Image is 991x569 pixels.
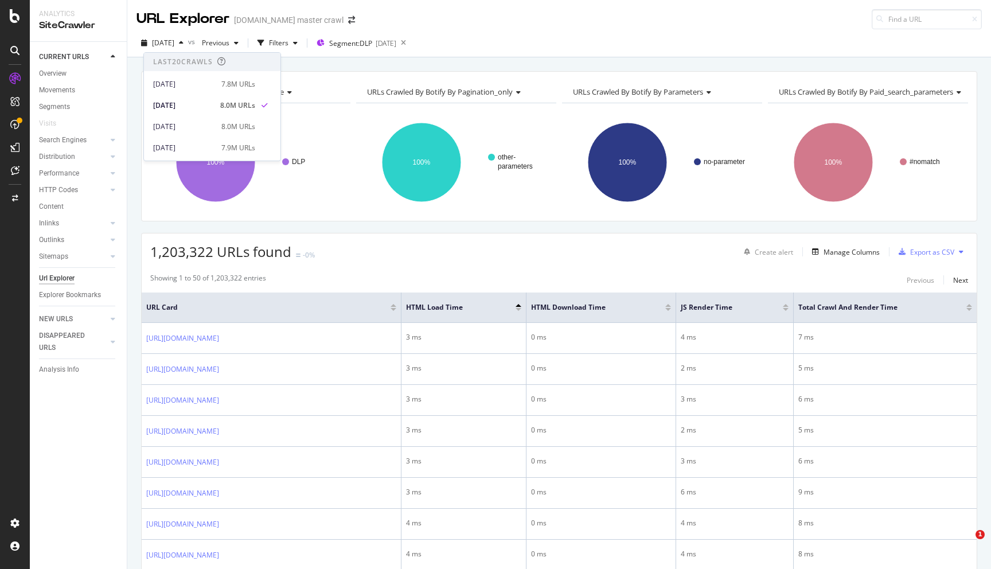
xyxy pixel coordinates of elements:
div: 0 ms [531,332,671,342]
div: 5 ms [798,363,972,373]
div: arrow-right-arrow-left [348,16,355,24]
a: NEW URLS [39,313,107,325]
div: 8 ms [798,549,972,559]
button: Manage Columns [807,245,880,259]
text: DLP [292,158,305,166]
text: 100% [207,158,225,166]
div: 8 ms [798,518,972,528]
div: 0 ms [531,394,671,404]
div: 9 ms [798,487,972,497]
div: [DATE] [376,38,396,48]
div: Manage Columns [824,247,880,257]
div: A chart. [356,112,556,212]
div: 0 ms [531,363,671,373]
a: CURRENT URLS [39,51,107,63]
div: 0 ms [531,518,671,528]
div: 4 ms [406,518,521,528]
div: 4 ms [406,549,521,559]
span: URLs Crawled By Botify By parameters [573,87,703,97]
div: Last 20 Crawls [153,57,213,67]
div: 3 ms [681,456,789,466]
div: 2 ms [681,363,789,373]
text: 100% [619,158,637,166]
div: HTTP Codes [39,184,78,196]
div: Analysis Info [39,364,79,376]
span: 1 [976,530,985,539]
div: 3 ms [406,394,521,404]
div: Inlinks [39,217,59,229]
button: Previous [197,34,243,52]
button: Filters [253,34,302,52]
div: [DATE] [153,122,214,132]
div: Showing 1 to 50 of 1,203,322 entries [150,273,266,287]
div: 4 ms [681,518,789,528]
div: Movements [39,84,75,96]
svg: A chart. [768,112,968,212]
span: URLs Crawled By Botify By paid_search_parameters [779,87,953,97]
div: 5 ms [798,425,972,435]
a: Outlinks [39,234,107,246]
a: [URL][DOMAIN_NAME] [146,395,219,406]
div: 7.8M URLs [221,79,255,89]
h4: URLs Crawled By Botify By paid_search_parameters [777,83,970,101]
div: 3 ms [406,425,521,435]
div: Performance [39,167,79,180]
div: Explorer Bookmarks [39,289,101,301]
div: Visits [39,118,56,130]
div: 8.0M URLs [221,122,255,132]
div: 0 ms [531,549,671,559]
div: Distribution [39,151,75,163]
div: 7.9M URLs [221,143,255,153]
a: Explorer Bookmarks [39,289,119,301]
a: HTTP Codes [39,184,107,196]
div: -0% [303,250,315,260]
button: Next [953,273,968,287]
iframe: Intercom live chat [952,530,980,558]
text: 100% [413,158,431,166]
div: 6 ms [798,456,972,466]
div: 3 ms [406,332,521,342]
a: Analysis Info [39,364,119,376]
span: Total Crawl and Render Time [798,302,949,313]
a: Sitemaps [39,251,107,263]
a: Movements [39,84,119,96]
a: Content [39,201,119,213]
a: [URL][DOMAIN_NAME] [146,364,219,375]
span: vs [188,37,197,46]
div: 3 ms [681,394,789,404]
button: Create alert [739,243,793,261]
div: [DATE] [153,79,214,89]
div: Search Engines [39,134,87,146]
a: Inlinks [39,217,107,229]
a: [URL][DOMAIN_NAME] [146,457,219,468]
button: Previous [907,273,934,287]
div: CURRENT URLS [39,51,89,63]
div: 0 ms [531,456,671,466]
div: Overview [39,68,67,80]
a: [URL][DOMAIN_NAME] [146,488,219,499]
div: Filters [269,38,288,48]
a: [URL][DOMAIN_NAME] [146,426,219,437]
h4: URLs Crawled By Botify By parameters [571,83,752,101]
a: Overview [39,68,119,80]
div: 7 ms [798,332,972,342]
div: NEW URLS [39,313,73,325]
div: 4 ms [681,549,789,559]
div: Content [39,201,64,213]
span: 1,203,322 URLs found [150,242,291,261]
div: 3 ms [406,456,521,466]
text: #nomatch [910,158,940,166]
input: Find a URL [872,9,982,29]
a: Url Explorer [39,272,119,284]
div: SiteCrawler [39,19,118,32]
text: other- [498,153,516,161]
div: Url Explorer [39,272,75,284]
svg: A chart. [150,112,350,212]
div: 0 ms [531,487,671,497]
div: [DATE] [153,100,213,111]
div: [DOMAIN_NAME] master crawl [234,14,344,26]
div: 4 ms [681,332,789,342]
div: [DATE] [153,143,214,153]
